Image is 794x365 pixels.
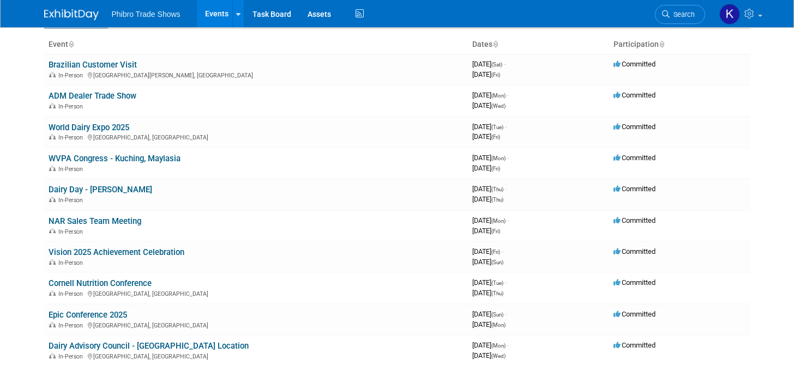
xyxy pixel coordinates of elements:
div: [GEOGRAPHIC_DATA], [GEOGRAPHIC_DATA] [49,289,464,297]
span: In-Person [58,197,86,204]
span: In-Person [58,166,86,173]
span: (Mon) [491,93,506,99]
span: Committed [613,91,655,99]
span: [DATE] [472,247,503,255]
span: [DATE] [472,351,506,360]
img: In-Person Event [49,72,56,77]
span: Phibro Trade Shows [112,10,181,19]
span: (Tue) [491,280,503,286]
span: (Sun) [491,259,503,265]
span: [DATE] [472,60,506,68]
span: (Thu) [491,290,503,296]
span: In-Person [58,103,86,110]
img: In-Person Event [49,197,56,202]
span: [DATE] [472,123,507,131]
span: In-Person [58,72,86,79]
span: Search [670,10,695,19]
img: In-Person Event [49,322,56,327]
span: In-Person [58,290,86,297]
span: Committed [613,60,655,68]
span: In-Person [58,259,86,266]
a: WVPA Congress - Kuching, Maylasia [49,154,181,163]
a: Dairy Advisory Council - [GEOGRAPHIC_DATA] Location [49,341,249,351]
span: (Tue) [491,124,503,130]
span: In-Person [58,322,86,329]
span: (Mon) [491,218,506,224]
img: In-Person Event [49,134,56,139]
img: ExhibitDay [44,9,99,20]
span: (Thu) [491,186,503,192]
span: (Fri) [491,249,500,255]
span: - [502,247,503,255]
span: [DATE] [472,70,500,78]
span: [DATE] [472,101,506,109]
span: [DATE] [472,310,507,318]
span: (Fri) [491,228,500,234]
span: - [504,60,506,68]
th: Participation [609,35,750,54]
span: Committed [613,310,655,318]
img: In-Person Event [49,166,56,171]
th: Event [44,35,468,54]
span: [DATE] [472,132,500,141]
img: Karol Ehmen [719,4,740,25]
img: In-Person Event [49,353,56,358]
span: - [507,341,509,349]
span: - [505,310,507,318]
img: In-Person Event [49,103,56,108]
span: (Fri) [491,134,500,140]
span: [DATE] [472,216,509,224]
span: [DATE] [472,289,503,297]
span: Committed [613,185,655,193]
span: In-Person [58,228,86,235]
a: Cornell Nutrition Conference [49,278,152,288]
span: [DATE] [472,91,509,99]
span: In-Person [58,353,86,360]
span: (Fri) [491,166,500,172]
span: [DATE] [472,258,503,266]
a: Sort by Event Name [68,40,74,48]
span: Committed [613,154,655,162]
a: Epic Conference 2025 [49,310,127,320]
span: - [507,216,509,224]
span: [DATE] [472,341,509,349]
a: Sort by Participation Type [659,40,664,48]
span: Committed [613,341,655,349]
span: (Sat) [491,62,502,68]
span: [DATE] [472,185,507,193]
a: Brazilian Customer Visit [49,60,137,70]
span: - [505,185,507,193]
a: World Dairy Expo 2025 [49,123,129,132]
span: Committed [613,278,655,287]
span: [DATE] [472,278,507,287]
span: (Wed) [491,103,506,109]
span: [DATE] [472,227,500,235]
span: (Mon) [491,155,506,161]
span: In-Person [58,134,86,141]
span: [DATE] [472,195,503,203]
th: Dates [468,35,609,54]
span: (Mon) [491,343,506,349]
span: Committed [613,247,655,255]
img: In-Person Event [49,290,56,296]
img: In-Person Event [49,259,56,265]
a: Vision 2025 Achievement Celebration [49,247,184,257]
div: [GEOGRAPHIC_DATA][PERSON_NAME], [GEOGRAPHIC_DATA] [49,70,464,79]
span: [DATE] [472,164,500,172]
span: (Wed) [491,353,506,359]
span: (Mon) [491,322,506,328]
span: (Fri) [491,72,500,78]
span: [DATE] [472,154,509,162]
span: - [505,278,507,287]
img: In-Person Event [49,228,56,234]
div: [GEOGRAPHIC_DATA], [GEOGRAPHIC_DATA] [49,320,464,329]
span: - [507,154,509,162]
span: Committed [613,123,655,131]
span: Committed [613,216,655,224]
div: [GEOGRAPHIC_DATA], [GEOGRAPHIC_DATA] [49,351,464,360]
span: - [505,123,507,131]
a: NAR Sales Team Meeting [49,216,141,226]
span: - [507,91,509,99]
div: [GEOGRAPHIC_DATA], [GEOGRAPHIC_DATA] [49,132,464,141]
span: [DATE] [472,320,506,328]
